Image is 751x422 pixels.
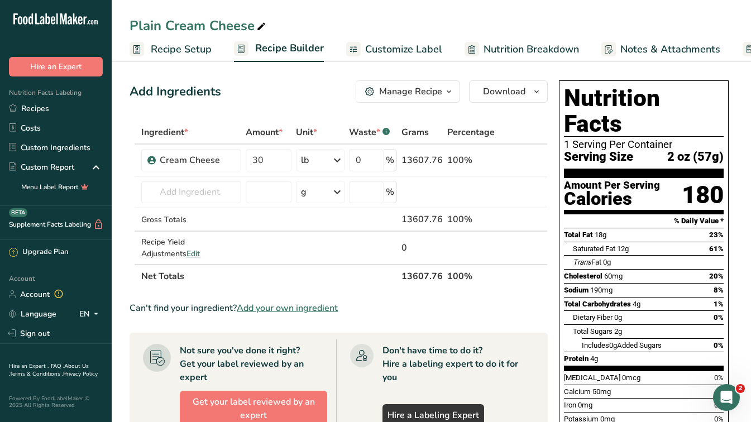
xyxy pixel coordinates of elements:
div: ago Also, I tried to start a monthly subscription and it looks like I was charged for a year [49,302,205,346]
div: 13607.76 [401,213,443,226]
span: 0g [609,341,617,349]
input: Add Ingredient [141,181,241,203]
div: Can't find your ingredient? [130,301,548,315]
div: hi, any update? [136,45,214,70]
button: go back [7,4,28,26]
span: Customize Label [365,42,442,57]
span: 8% [714,286,724,294]
span: 190mg [590,286,613,294]
span: Total Sugars [573,327,613,335]
div: Rana says… [9,79,214,145]
button: Home [195,4,216,26]
div: Manage Recipe [379,85,442,98]
a: About Us . [9,362,89,378]
div: g [301,185,307,199]
span: 0g [603,258,611,266]
h1: [PERSON_NAME] [54,6,127,14]
img: Profile image for Rana [32,6,50,24]
a: Recipe Setup [130,37,212,62]
div: Plain Cream Cheese [130,16,268,36]
span: 1% [714,300,724,308]
span: Total Carbohydrates [564,300,631,308]
span: Protein [564,354,589,363]
span: Download [483,85,525,98]
span: Includes Added Sugars [582,341,662,349]
span: 2g [614,327,622,335]
span: Nutrition Breakdown [484,42,579,57]
textarea: Message… [9,313,214,332]
div: Richard says… [9,270,214,295]
div: They will change the email and I guess you will receive a reset for your password [18,210,174,243]
a: Privacy Policy [63,370,98,378]
span: 4g [590,354,598,363]
div: Upgrade Plan [9,247,68,258]
span: Grams [401,126,429,139]
div: Add Ingredients [130,83,221,101]
span: Edit [186,248,200,259]
span: Unit [296,126,317,139]
div: Richard says… [9,45,214,79]
span: [MEDICAL_DATA] [564,373,620,382]
a: Terms & Conditions . [9,370,63,378]
span: Recipe Builder [255,41,324,56]
div: how will i set my password? [88,170,214,195]
a: Notes & Attachments [601,37,720,62]
span: Notes & Attachments [620,42,720,57]
div: Don't have time to do it? Hire a labeling expert to do it for you [382,344,534,384]
span: 2 [736,384,745,393]
div: how will i set my password? [97,177,205,188]
div: BETA [9,208,27,217]
span: Ingredient [141,126,188,139]
span: 0% [714,341,724,349]
button: Gif picker [35,337,44,346]
span: 23% [709,231,724,239]
a: Language [9,304,56,324]
i: Trans [573,258,591,266]
section: % Daily Value * [564,214,724,228]
div: Calories [564,191,660,207]
button: Upload attachment [53,337,62,346]
span: Calcium [564,387,591,396]
span: 61% [709,244,724,253]
div: thank you! [154,145,214,169]
div: Amount Per Serving [564,180,660,191]
span: 50mg [592,387,611,396]
button: Hire an Expert [9,57,103,76]
button: Manage Recipe [356,80,460,103]
span: 18g [595,231,606,239]
span: 60mg [604,272,623,280]
div: I updated our Tech Team, they will change it. Most probably by [DATE] it will be changed! Thank y... [18,85,174,129]
div: Gross Totals [141,214,241,226]
div: Powered By FoodLabelMaker © 2025 All Rights Reserved [9,395,103,409]
span: Saturated Fat [573,244,615,253]
span: 0mcg [622,373,640,382]
span: 0mg [578,401,592,409]
div: hi, any update? [145,52,205,63]
span: Dietary Fiber [573,313,613,322]
span: 0g [614,313,622,322]
span: Sodium [564,286,589,294]
div: Not sure you've done it right? Get your label reviewed by an expert [180,344,327,384]
span: 0% [714,313,724,322]
h1: Nutrition Facts [564,85,724,137]
span: Iron [564,401,576,409]
span: 12g [617,244,629,253]
a: Recipe Builder [234,36,324,63]
div: 13607.76 [401,154,443,167]
div: Cream Cheese [160,154,235,167]
span: Get your label reviewed by an expert [185,395,322,422]
div: 1 Serving Per Container [564,139,724,150]
div: Richard says… [9,145,214,170]
div: [PERSON_NAME] • [DATE] [18,252,106,258]
span: Fat [573,258,601,266]
div: 100% [447,213,495,226]
div: Custom Report [9,161,74,173]
span: 20% [709,272,724,280]
span: 2 oz (57g) [667,150,724,164]
span: Add your own ingredient [237,301,338,315]
th: Net Totals [139,264,399,287]
button: Send a message… [192,332,209,350]
button: Emoji picker [17,337,26,346]
div: 180 [682,180,724,210]
a: Nutrition Breakdown [465,37,579,62]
